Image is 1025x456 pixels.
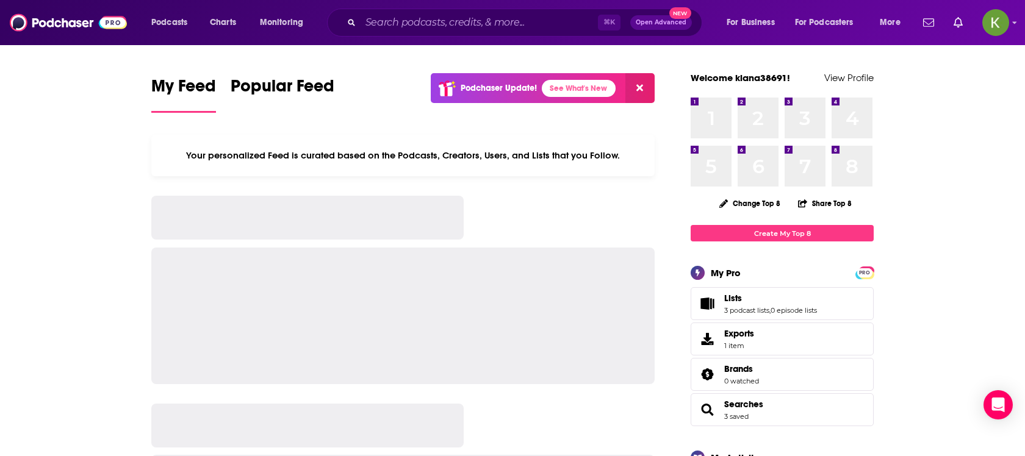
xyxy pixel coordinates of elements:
a: Create My Top 8 [691,225,874,241]
a: Popular Feed [231,76,334,113]
a: Exports [691,322,874,355]
span: For Podcasters [795,14,854,31]
p: Podchaser Update! [461,83,537,93]
span: 1 item [724,341,754,350]
span: Exports [724,328,754,339]
span: Searches [691,393,874,426]
a: Lists [695,295,719,312]
span: PRO [857,268,872,277]
span: ⌘ K [598,15,620,30]
button: open menu [251,13,319,32]
span: Podcasts [151,14,187,31]
a: Searches [724,399,763,410]
div: My Pro [711,267,741,279]
span: Popular Feed [231,76,334,104]
input: Search podcasts, credits, & more... [361,13,598,32]
span: Monitoring [260,14,303,31]
span: , [769,306,771,315]
div: Open Intercom Messenger [984,390,1013,419]
button: open menu [718,13,790,32]
span: Lists [724,293,742,304]
span: Charts [210,14,236,31]
span: Brands [724,363,753,374]
span: Lists [691,287,874,320]
span: My Feed [151,76,216,104]
button: Show profile menu [982,9,1009,36]
a: Lists [724,293,817,304]
button: Open AdvancedNew [630,15,692,30]
button: Change Top 8 [712,196,788,211]
div: Search podcasts, credits, & more... [339,9,714,37]
a: Show notifications dropdown [918,12,939,33]
img: User Profile [982,9,1009,36]
a: My Feed [151,76,216,113]
span: Exports [695,330,719,347]
a: Welcome kiana38691! [691,72,790,84]
button: open menu [871,13,916,32]
img: Podchaser - Follow, Share and Rate Podcasts [10,11,127,34]
button: open menu [143,13,203,32]
a: 3 podcast lists [724,306,769,315]
a: View Profile [824,72,874,84]
span: Open Advanced [636,20,686,26]
span: For Business [727,14,775,31]
a: Searches [695,401,719,418]
span: More [880,14,901,31]
span: New [669,7,691,19]
a: Charts [202,13,243,32]
a: 0 watched [724,377,759,385]
button: open menu [787,13,871,32]
span: Brands [691,358,874,391]
a: 0 episode lists [771,306,817,315]
a: Brands [724,363,759,374]
a: See What's New [542,80,616,97]
div: Your personalized Feed is curated based on the Podcasts, Creators, Users, and Lists that you Follow. [151,135,655,176]
button: Share Top 8 [797,191,852,215]
span: Logged in as kiana38691 [982,9,1009,36]
a: 3 saved [724,412,749,421]
a: PRO [857,268,872,277]
a: Brands [695,366,719,383]
a: Show notifications dropdown [949,12,968,33]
